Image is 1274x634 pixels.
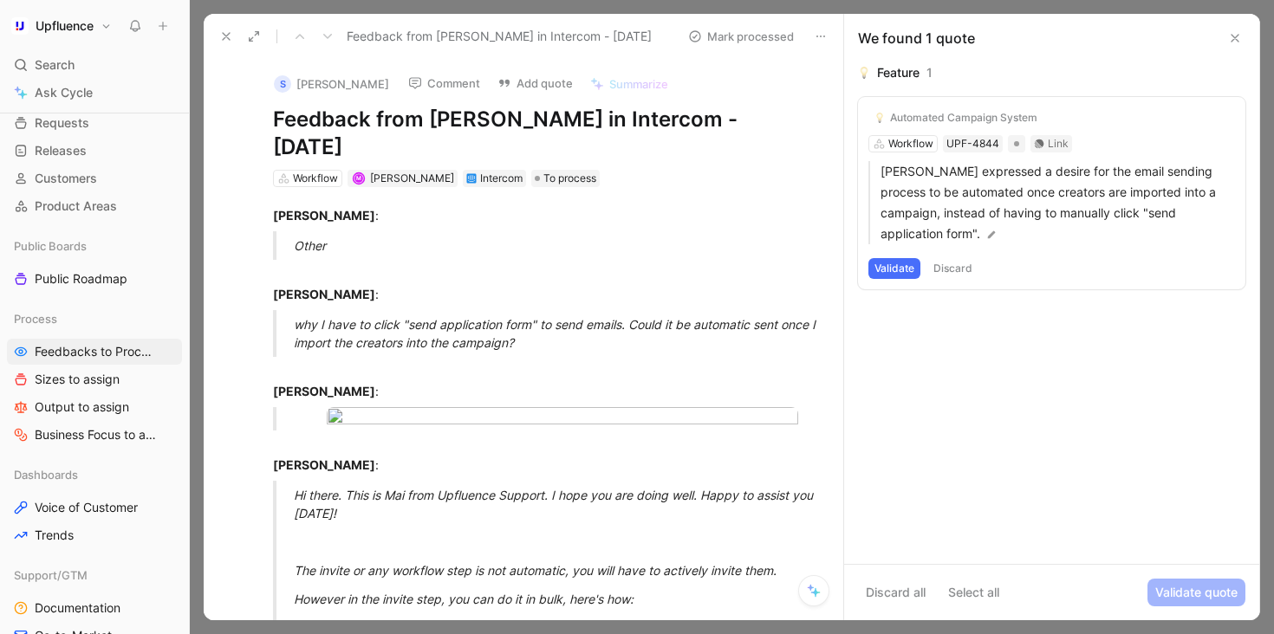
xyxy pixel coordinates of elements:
a: Voice of Customer [7,495,182,521]
button: Comment [400,71,488,95]
img: 💡 [858,67,870,79]
a: Customers [7,165,182,191]
button: Summarize [582,72,676,96]
span: Voice of Customer [35,499,138,516]
div: ProcessFeedbacks to ProcessSizes to assignOutput to assignBusiness Focus to assign [7,306,182,448]
span: Feedbacks to Process [35,343,158,360]
span: Business Focus to assign [35,426,159,443]
img: Upfluence [11,17,29,35]
a: Documentation [7,595,182,621]
a: Sizes to assign [7,366,182,392]
div: Search [7,52,182,78]
div: DashboardsVoice of CustomerTrends [7,462,182,548]
span: Output to assign [35,398,129,416]
span: Process [14,310,57,327]
div: Support/GTM [7,562,182,588]
span: Documentation [35,599,120,617]
div: why I have to click "send application form" to send emails. Could it be automatic sent once I imp... [294,315,831,352]
a: Ask Cycle [7,80,182,106]
button: Discard all [858,579,933,606]
div: S [274,75,291,93]
span: To process [543,170,596,187]
a: Requests [7,110,182,136]
span: Summarize [609,76,668,92]
span: Dashboards [14,466,78,483]
div: : [273,437,810,474]
button: Validate quote [1147,579,1245,606]
a: Releases [7,138,182,164]
div: 1 [926,62,933,83]
button: S[PERSON_NAME] [266,71,397,97]
div: M [354,173,363,183]
div: : [273,206,810,224]
div: Feature [877,62,920,83]
h1: Upfluence [36,18,94,34]
img: 💡 [874,113,885,123]
button: Add quote [490,71,581,95]
img: pen.svg [985,229,998,241]
button: Mark processed [680,24,802,49]
span: Public Boards [14,237,87,255]
div: Dashboards [7,462,182,488]
a: Trends [7,522,182,548]
div: We found 1 quote [858,28,975,49]
span: Releases [35,142,87,159]
a: Business Focus to assign [7,422,182,448]
div: Intercom [480,170,523,187]
button: 💡Automated Campaign System [868,107,1043,128]
h1: Feedback from [PERSON_NAME] in Intercom - [DATE] [273,106,810,161]
span: Requests [35,114,89,132]
span: Customers [35,170,97,187]
a: Public Roadmap [7,266,182,292]
button: UpfluenceUpfluence [7,14,116,38]
div: Process [7,306,182,332]
a: Feedbacks to Process [7,339,182,365]
a: Output to assign [7,394,182,420]
span: Sizes to assign [35,371,120,388]
div: Public Boards [7,233,182,259]
span: Product Areas [35,197,117,215]
span: Trends [35,527,74,544]
strong: [PERSON_NAME] [273,287,375,301]
div: However in the invite step, you can do it in bulk, here's how: [294,590,831,608]
div: The invite or any workflow step is not automatic, you will have to actively invite them. [294,561,831,579]
span: Public Roadmap [35,270,127,288]
div: To process [531,170,600,187]
span: Search [35,55,75,75]
div: Workflow [293,170,338,187]
span: Feedback from [PERSON_NAME] in Intercom - [DATE] [347,26,652,47]
a: Product Areas [7,193,182,219]
div: Public BoardsPublic Roadmap [7,233,182,292]
button: Discard [927,258,978,279]
strong: [PERSON_NAME] [273,208,375,223]
strong: [PERSON_NAME] [273,457,375,472]
span: [PERSON_NAME] [370,171,454,184]
div: : [273,267,810,303]
strong: [PERSON_NAME] [273,384,375,398]
div: Automated Campaign System [890,111,1037,125]
button: Validate [868,258,920,279]
div: : [273,364,810,400]
div: Other [294,236,831,255]
span: Support/GTM [14,566,88,584]
span: Ask Cycle [35,82,93,103]
button: Select all [940,579,1007,606]
p: [PERSON_NAME] expressed a desire for the email sending process to be automated once creators are ... [881,161,1235,244]
div: Hi there. This is Mai from Upfluence Support. I hope you are doing well. Happy to assist you [DATE]! [294,486,831,522]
